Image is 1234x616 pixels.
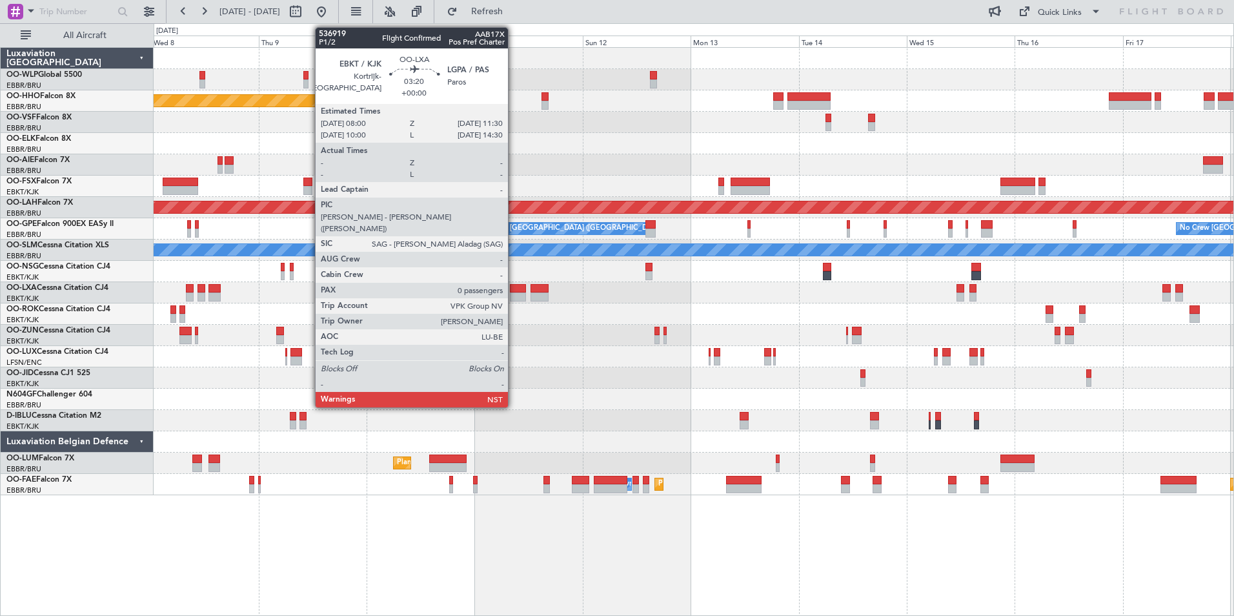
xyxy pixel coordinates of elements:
[6,379,39,389] a: EBKT/KJK
[6,305,39,313] span: OO-ROK
[219,6,280,17] span: [DATE] - [DATE]
[6,123,41,133] a: EBBR/BRU
[6,209,41,218] a: EBBR/BRU
[6,81,41,90] a: EBBR/BRU
[6,102,41,112] a: EBBR/BRU
[367,36,474,47] div: Fri 10
[156,26,178,37] div: [DATE]
[6,135,71,143] a: OO-ELKFalcon 8X
[6,199,37,207] span: OO-LAH
[6,455,74,462] a: OO-LUMFalcon 7X
[799,36,907,47] div: Tue 14
[6,187,39,197] a: EBKT/KJK
[1038,6,1082,19] div: Quick Links
[460,7,514,16] span: Refresh
[6,230,41,240] a: EBBR/BRU
[6,476,72,484] a: OO-FAEFalcon 7X
[6,486,41,495] a: EBBR/BRU
[658,475,771,494] div: Planned Maint Melsbroek Air Base
[6,145,41,154] a: EBBR/BRU
[6,358,42,367] a: LFSN/ENC
[6,220,37,228] span: OO-GPE
[6,71,82,79] a: OO-WLPGlobal 5500
[6,114,72,121] a: OO-VSFFalcon 8X
[691,36,798,47] div: Mon 13
[6,336,39,346] a: EBKT/KJK
[6,199,73,207] a: OO-LAHFalcon 7X
[6,166,41,176] a: EBBR/BRU
[6,412,32,420] span: D-IBLU
[6,284,37,292] span: OO-LXA
[6,135,35,143] span: OO-ELK
[6,369,90,377] a: OO-JIDCessna CJ1 525
[6,92,76,100] a: OO-HHOFalcon 8X
[259,36,367,47] div: Thu 9
[6,412,101,420] a: D-IBLUCessna Citation M2
[6,422,39,431] a: EBKT/KJK
[6,464,41,474] a: EBBR/BRU
[6,348,108,356] a: OO-LUXCessna Citation CJ4
[6,294,39,303] a: EBKT/KJK
[6,92,40,100] span: OO-HHO
[1123,36,1231,47] div: Fri 17
[151,36,259,47] div: Wed 8
[14,25,140,46] button: All Aircraft
[6,327,110,334] a: OO-ZUNCessna Citation CJ4
[6,251,41,261] a: EBBR/BRU
[1015,36,1122,47] div: Thu 16
[6,476,36,484] span: OO-FAE
[6,272,39,282] a: EBKT/KJK
[6,315,39,325] a: EBKT/KJK
[6,400,41,410] a: EBBR/BRU
[34,31,136,40] span: All Aircraft
[1012,1,1108,22] button: Quick Links
[6,156,34,164] span: OO-AIE
[583,36,691,47] div: Sun 12
[6,178,36,185] span: OO-FSX
[397,453,631,473] div: Planned Maint [GEOGRAPHIC_DATA] ([GEOGRAPHIC_DATA] National)
[907,36,1015,47] div: Wed 15
[6,284,108,292] a: OO-LXACessna Citation CJ4
[39,2,114,21] input: Trip Number
[6,71,38,79] span: OO-WLP
[441,1,518,22] button: Refresh
[6,220,114,228] a: OO-GPEFalcon 900EX EASy II
[6,327,39,334] span: OO-ZUN
[6,263,39,271] span: OO-NSG
[6,241,37,249] span: OO-SLM
[6,455,39,462] span: OO-LUM
[478,219,694,238] div: No Crew [GEOGRAPHIC_DATA] ([GEOGRAPHIC_DATA] National)
[6,114,36,121] span: OO-VSF
[6,391,92,398] a: N604GFChallenger 604
[6,348,37,356] span: OO-LUX
[6,263,110,271] a: OO-NSGCessna Citation CJ4
[6,391,37,398] span: N604GF
[475,36,583,47] div: Sat 11
[6,178,72,185] a: OO-FSXFalcon 7X
[6,241,109,249] a: OO-SLMCessna Citation XLS
[6,305,110,313] a: OO-ROKCessna Citation CJ4
[6,369,34,377] span: OO-JID
[6,156,70,164] a: OO-AIEFalcon 7X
